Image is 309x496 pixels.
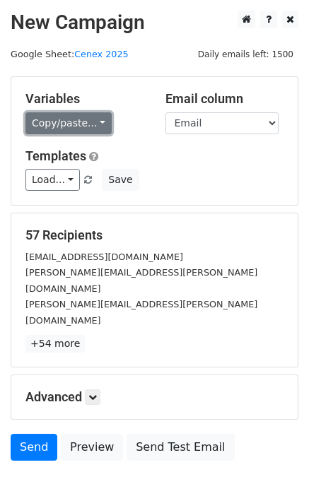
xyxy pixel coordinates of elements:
[25,389,284,405] h5: Advanced
[11,11,298,35] h2: New Campaign
[11,49,129,59] small: Google Sheet:
[11,434,57,461] a: Send
[25,252,183,262] small: [EMAIL_ADDRESS][DOMAIN_NAME]
[238,428,309,496] iframe: Chat Widget
[165,91,284,107] h5: Email column
[25,335,85,353] a: +54 more
[25,267,257,294] small: [PERSON_NAME][EMAIL_ADDRESS][PERSON_NAME][DOMAIN_NAME]
[25,148,86,163] a: Templates
[25,112,112,134] a: Copy/paste...
[193,47,298,62] span: Daily emails left: 1500
[193,49,298,59] a: Daily emails left: 1500
[25,91,144,107] h5: Variables
[61,434,123,461] a: Preview
[127,434,234,461] a: Send Test Email
[25,228,284,243] h5: 57 Recipients
[74,49,129,59] a: Cenex 2025
[25,169,80,191] a: Load...
[25,299,257,326] small: [PERSON_NAME][EMAIL_ADDRESS][PERSON_NAME][DOMAIN_NAME]
[102,169,139,191] button: Save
